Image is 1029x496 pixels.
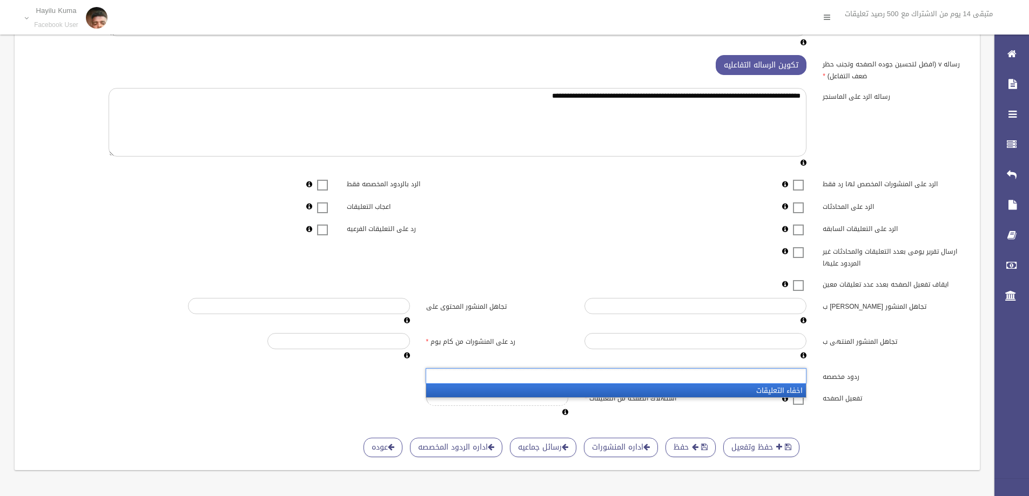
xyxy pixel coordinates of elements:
a: اداره الردود المخصصه [410,438,502,458]
a: عوده [364,438,402,458]
label: ارسال تقرير يومى بعدد التعليقات والمحادثات غير المردود عليها [815,242,973,269]
label: رساله الرد على الماسنجر [815,88,973,103]
button: حفظ وتفعيل [723,438,799,458]
button: حفظ [665,438,716,458]
button: تكوين الرساله التفاعليه [716,55,806,75]
label: اعجاب التعليقات [339,198,497,213]
label: تفعيل الصفحه [815,390,973,405]
label: تجاهل المنشور المحتوى على [418,298,577,313]
a: اداره المنشورات [584,438,658,458]
a: رسائل جماعيه [510,438,576,458]
p: Hayilu Kuma [34,6,78,15]
label: تجاهل المنشور [PERSON_NAME] ب [815,298,973,313]
label: الرد على المنشورات المخصص لها رد فقط [815,175,973,191]
label: الرد بالردود المخصصه فقط [339,175,497,191]
label: رساله v (افضل لتحسين جوده الصفحه وتجنب حظر ضعف التفاعل) [815,55,973,82]
label: ردود مخصصه [815,368,973,383]
label: الرد على التعليقات السابقه [815,220,973,235]
small: Facebook User [34,21,78,29]
label: ايقاف تفعيل الصفحه بعدد عدد تعليقات معين [815,275,973,290]
li: اخفاء التعليقات [426,384,806,397]
label: الرد على المحادثات [815,198,973,213]
label: رد على المنشورات من كام يوم [418,333,577,348]
label: تجاهل المنشور المنتهى ب [815,333,973,348]
label: رد على التعليقات الفرعيه [339,220,497,235]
